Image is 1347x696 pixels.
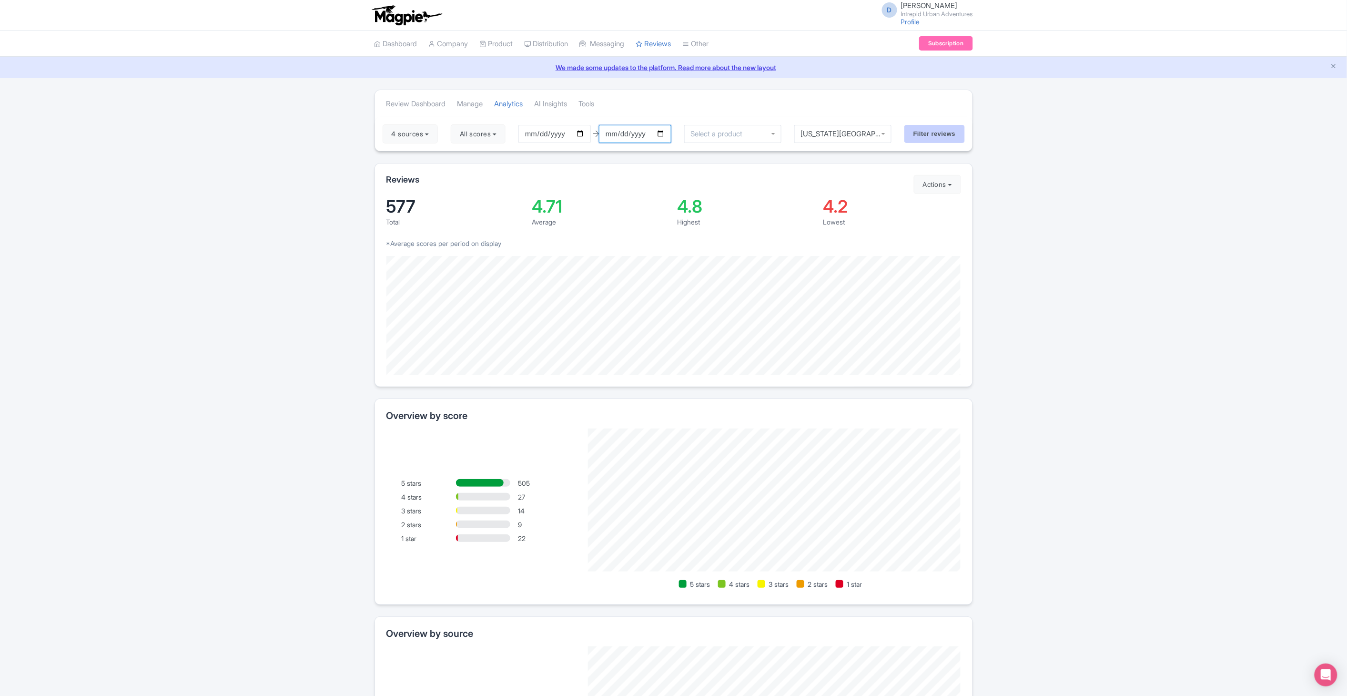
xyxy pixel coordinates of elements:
div: 14 [518,506,572,516]
div: 9 [518,520,572,530]
a: Product [480,31,513,57]
div: 4.2 [823,198,961,215]
button: Close announcement [1330,61,1337,72]
p: *Average scores per period on display [386,238,961,248]
span: 5 stars [690,579,710,589]
div: 2 stars [402,520,456,530]
div: Average [532,217,670,227]
div: 4.8 [678,198,816,215]
a: Analytics [495,91,523,117]
h2: Reviews [386,175,420,184]
span: 4 stars [729,579,750,589]
a: Dashboard [375,31,417,57]
span: 2 stars [808,579,828,589]
div: [US_STATE][GEOGRAPHIC_DATA] [800,130,885,138]
img: logo-ab69f6fb50320c5b225c76a69d11143b.png [370,5,444,26]
div: 4 stars [402,492,456,502]
button: 4 sources [383,124,438,143]
div: 3 stars [402,506,456,516]
a: D [PERSON_NAME] Intrepid Urban Adventures [876,2,973,17]
div: Open Intercom Messenger [1315,664,1337,686]
a: Subscription [919,36,972,51]
div: 505 [518,478,572,488]
span: D [882,2,897,18]
h2: Overview by score [386,410,961,421]
a: Profile [901,18,920,26]
a: Manage [457,91,483,117]
a: Reviews [636,31,671,57]
small: Intrepid Urban Adventures [901,11,973,17]
a: Tools [579,91,595,117]
div: Highest [678,217,816,227]
div: 4.71 [532,198,670,215]
div: Lowest [823,217,961,227]
button: All scores [451,124,506,143]
a: Messaging [580,31,625,57]
input: Filter reviews [904,125,965,143]
button: Actions [914,175,961,194]
a: Distribution [525,31,568,57]
a: Review Dashboard [386,91,446,117]
div: Total [386,217,525,227]
a: AI Insights [535,91,567,117]
div: 1 star [402,533,456,543]
div: 5 stars [402,478,456,488]
h2: Overview by source [386,628,961,639]
div: 577 [386,198,525,215]
div: 27 [518,492,572,502]
div: 22 [518,533,572,543]
span: [PERSON_NAME] [901,1,958,10]
input: Select a product [690,130,743,138]
span: 1 star [847,579,862,589]
a: Other [683,31,709,57]
a: Company [429,31,468,57]
a: We made some updates to the platform. Read more about the new layout [6,62,1341,72]
span: 3 stars [769,579,789,589]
